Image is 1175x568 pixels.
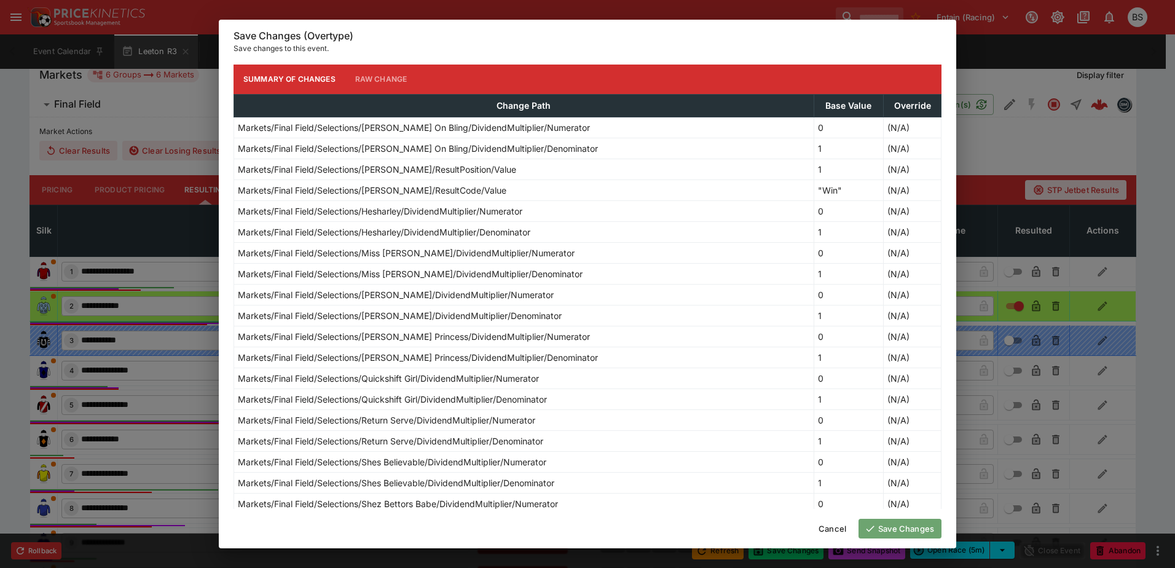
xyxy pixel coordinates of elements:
td: (N/A) [884,472,941,493]
h6: Save Changes (Overtype) [234,30,941,42]
td: 1 [814,138,883,159]
td: (N/A) [884,117,941,138]
td: 1 [814,430,883,451]
td: 1 [814,472,883,493]
td: 1 [814,221,883,242]
p: Markets/Final Field/Selections/Hesharley/DividendMultiplier/Numerator [238,205,522,218]
td: (N/A) [884,493,941,514]
p: Markets/Final Field/Selections/[PERSON_NAME]/ResultCode/Value [238,184,506,197]
td: 0 [814,326,883,347]
td: 0 [814,200,883,221]
p: Markets/Final Field/Selections/Miss [PERSON_NAME]/DividendMultiplier/Denominator [238,267,583,280]
td: "Win" [814,179,883,200]
button: Raw Change [345,65,417,94]
td: (N/A) [884,389,941,409]
p: Markets/Final Field/Selections/[PERSON_NAME]/DividendMultiplier/Denominator [238,309,562,322]
p: Markets/Final Field/Selections/Return Serve/DividendMultiplier/Numerator [238,414,535,427]
p: Markets/Final Field/Selections/Hesharley/DividendMultiplier/Denominator [238,226,530,239]
p: Markets/Final Field/Selections/[PERSON_NAME]/DividendMultiplier/Numerator [238,288,554,301]
p: Markets/Final Field/Selections/Shez Bettors Babe/DividendMultiplier/Numerator [238,497,558,510]
td: (N/A) [884,263,941,284]
p: Markets/Final Field/Selections/[PERSON_NAME] Princess/DividendMultiplier/Numerator [238,330,590,343]
p: Markets/Final Field/Selections/Miss [PERSON_NAME]/DividendMultiplier/Numerator [238,247,575,259]
p: Save changes to this event. [234,42,941,55]
td: 0 [814,284,883,305]
p: Markets/Final Field/Selections/[PERSON_NAME] On Bling/DividendMultiplier/Numerator [238,121,590,134]
td: (N/A) [884,242,941,263]
th: Change Path [234,94,814,117]
td: 0 [814,409,883,430]
p: Markets/Final Field/Selections/Quickshift Girl/DividendMultiplier/Denominator [238,393,547,406]
p: Markets/Final Field/Selections/Shes Believable/DividendMultiplier/Numerator [238,456,546,468]
td: (N/A) [884,368,941,389]
p: Markets/Final Field/Selections/[PERSON_NAME] On Bling/DividendMultiplier/Denominator [238,142,598,155]
td: 0 [814,117,883,138]
td: (N/A) [884,284,941,305]
p: Markets/Final Field/Selections/[PERSON_NAME]/ResultPosition/Value [238,163,516,176]
button: Cancel [811,519,854,538]
td: (N/A) [884,430,941,451]
button: Summary of Changes [234,65,345,94]
td: (N/A) [884,326,941,347]
td: (N/A) [884,159,941,179]
td: (N/A) [884,347,941,368]
th: Override [884,94,941,117]
td: 1 [814,347,883,368]
td: (N/A) [884,221,941,242]
td: 0 [814,368,883,389]
td: (N/A) [884,451,941,472]
td: 1 [814,305,883,326]
td: 0 [814,451,883,472]
td: (N/A) [884,200,941,221]
td: (N/A) [884,305,941,326]
td: 1 [814,389,883,409]
p: Markets/Final Field/Selections/Quickshift Girl/DividendMultiplier/Numerator [238,372,539,385]
td: (N/A) [884,409,941,430]
p: Markets/Final Field/Selections/Shes Believable/DividendMultiplier/Denominator [238,476,554,489]
td: 0 [814,493,883,514]
p: Markets/Final Field/Selections/Return Serve/DividendMultiplier/Denominator [238,435,543,448]
button: Save Changes [859,519,941,538]
td: (N/A) [884,138,941,159]
p: Markets/Final Field/Selections/[PERSON_NAME] Princess/DividendMultiplier/Denominator [238,351,598,364]
td: 1 [814,159,883,179]
td: 0 [814,242,883,263]
th: Base Value [814,94,883,117]
td: 1 [814,263,883,284]
td: (N/A) [884,179,941,200]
